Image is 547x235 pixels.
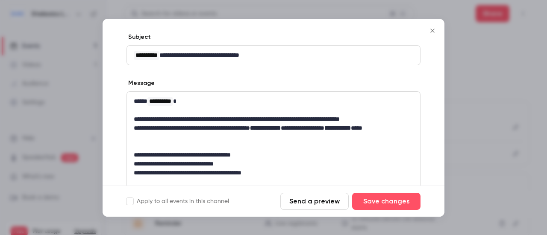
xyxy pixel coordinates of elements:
div: editor [127,46,420,65]
label: Message [126,79,155,87]
label: Apply to all events in this channel [126,197,229,206]
button: Save changes [352,193,421,210]
label: Subject [126,33,151,41]
button: Close [424,22,441,39]
button: Send a preview [280,193,349,210]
